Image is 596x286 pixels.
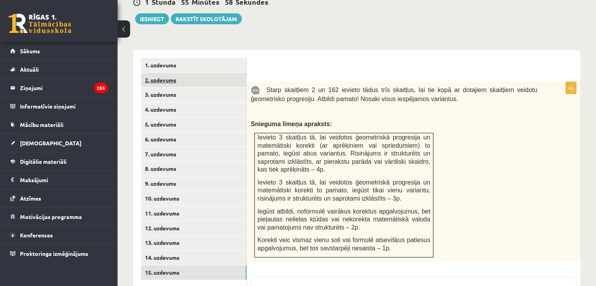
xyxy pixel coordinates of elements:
[94,83,108,93] i: 255
[20,158,67,165] span: Digitālie materiāli
[20,47,40,54] span: Sākums
[10,134,108,152] a: [DEMOGRAPHIC_DATA]
[565,81,576,94] p: 4p
[10,152,108,170] a: Digitālie materiāli
[257,134,430,173] span: Ievieto 3 skaitļus tā, lai veidotos ģeometriskā progresija un matemātiski korekti (ar aprēķiniem ...
[10,171,108,189] a: Maksājumi
[141,221,246,235] a: 12. uzdevums
[10,244,108,262] a: Proktoringa izmēģinājums
[20,97,108,115] legend: Informatīvie ziņojumi
[141,265,246,280] a: 15. uzdevums
[257,179,430,202] span: Ievieto 3 skaitļus tā, lai veidotos ģeometriskā progresija un matemātiski korekti to pamato, iegū...
[141,250,246,265] a: 14. uzdevums
[20,121,63,128] span: Mācību materiāli
[141,147,246,161] a: 7. uzdevums
[251,87,537,102] span: Starp skaitļiem 2 un 162 ievieto tādus trīs skaitļus, lai tie kopā ar dotajiem skaitļiem veidotu ...
[135,13,169,24] button: Iesniegt
[141,161,246,176] a: 8. uzdevums
[10,42,108,60] a: Sākums
[20,213,82,220] span: Motivācijas programma
[251,121,332,127] span: Snieguma līmeņa apraksts:
[20,250,88,257] span: Proktoringa izmēģinājums
[141,191,246,206] a: 10. uzdevums
[9,14,71,33] a: Rīgas 1. Tālmācības vidusskola
[141,87,246,102] a: 3. uzdevums
[141,132,246,147] a: 6. uzdevums
[141,73,246,87] a: 2. uzdevums
[20,195,41,202] span: Atzīmes
[255,69,257,72] img: Balts.png
[10,208,108,226] a: Motivācijas programma
[20,79,108,97] legend: Ziņojumi
[141,206,246,221] a: 11. uzdevums
[257,208,430,231] span: Iegūst atbildi, noformulē vairākus korektus apgalvojumus, bet pieļautas nelielas kļūdas vai nekor...
[20,66,39,73] span: Aktuāli
[10,116,108,134] a: Mācību materiāli
[10,60,108,78] a: Aktuāli
[141,58,246,72] a: 1. uzdevums
[141,235,246,250] a: 13. uzdevums
[10,226,108,244] a: Konferences
[141,176,246,191] a: 9. uzdevums
[10,189,108,207] a: Atzīmes
[257,237,430,252] span: Korekti veic vismaz vienu soli vai formulē atsevišķus patiesus apgalvojumus, bet tos savstarpēji ...
[20,139,82,147] span: [DEMOGRAPHIC_DATA]
[141,102,246,117] a: 4. uzdevums
[141,117,246,132] a: 5. uzdevums
[10,79,108,97] a: Ziņojumi255
[20,232,53,239] span: Konferences
[20,171,108,189] legend: Maksājumi
[10,97,108,115] a: Informatīvie ziņojumi
[171,13,242,24] a: Rakstīt skolotājam
[251,86,260,95] img: 9k=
